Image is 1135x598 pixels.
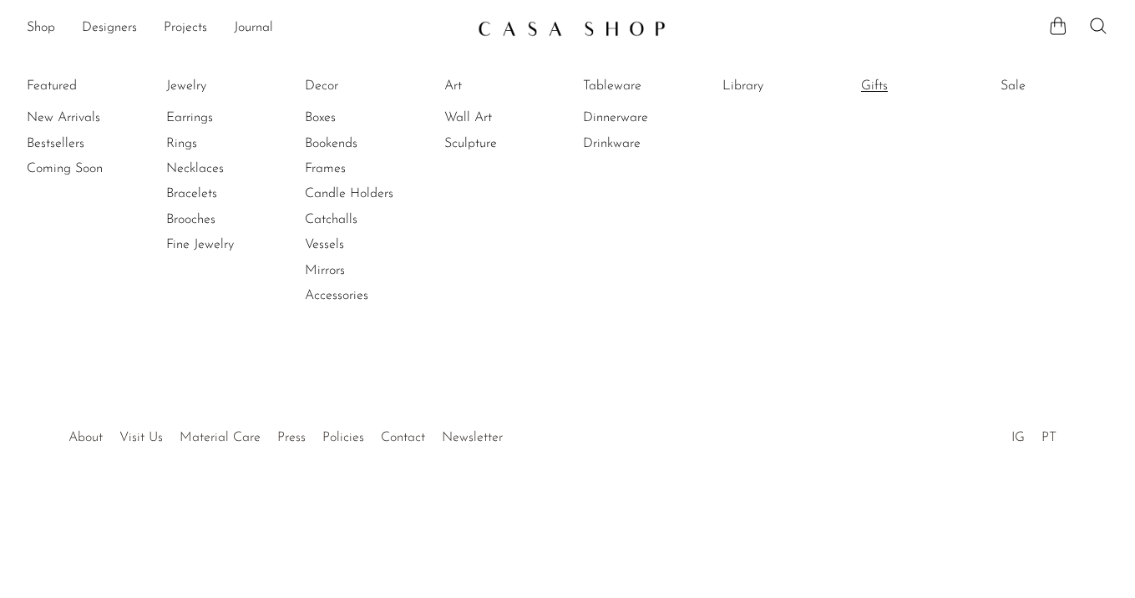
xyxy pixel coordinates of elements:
a: Fine Jewelry [166,236,291,254]
a: New Arrivals [27,109,152,127]
a: Sculpture [444,134,570,153]
ul: Quick links [60,418,511,449]
a: Sale [1001,77,1126,95]
a: Library [722,77,848,95]
a: Bestsellers [27,134,152,153]
a: Press [277,431,306,444]
ul: NEW HEADER MENU [27,14,464,43]
a: Journal [234,18,273,39]
a: Jewelry [166,77,291,95]
ul: Sale [1001,73,1126,105]
a: PT [1041,431,1056,444]
a: Policies [322,431,364,444]
ul: Art [444,73,570,156]
a: Bracelets [166,185,291,203]
nav: Desktop navigation [27,14,464,43]
a: Catchalls [305,210,430,229]
a: Frames [305,160,430,178]
ul: Gifts [861,73,986,105]
a: Contact [381,431,425,444]
a: Earrings [166,109,291,127]
a: Coming Soon [27,160,152,178]
ul: Featured [27,105,152,181]
a: Shop [27,18,55,39]
ul: Tableware [583,73,708,156]
a: About [68,431,103,444]
a: Material Care [180,431,261,444]
ul: Social Medias [1003,418,1065,449]
a: Vessels [305,236,430,254]
ul: Jewelry [166,73,291,258]
a: Accessories [305,286,430,305]
a: Drinkware [583,134,708,153]
a: Candle Holders [305,185,430,203]
ul: Decor [305,73,430,309]
a: Wall Art [444,109,570,127]
ul: Library [722,73,848,105]
a: Gifts [861,77,986,95]
a: Designers [82,18,137,39]
a: Visit Us [119,431,163,444]
a: Bookends [305,134,430,153]
a: Brooches [166,210,291,229]
a: Mirrors [305,261,430,280]
a: Necklaces [166,160,291,178]
a: Rings [166,134,291,153]
a: Tableware [583,77,708,95]
a: Art [444,77,570,95]
a: Projects [164,18,207,39]
a: Dinnerware [583,109,708,127]
a: IG [1011,431,1025,444]
a: Decor [305,77,430,95]
a: Boxes [305,109,430,127]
